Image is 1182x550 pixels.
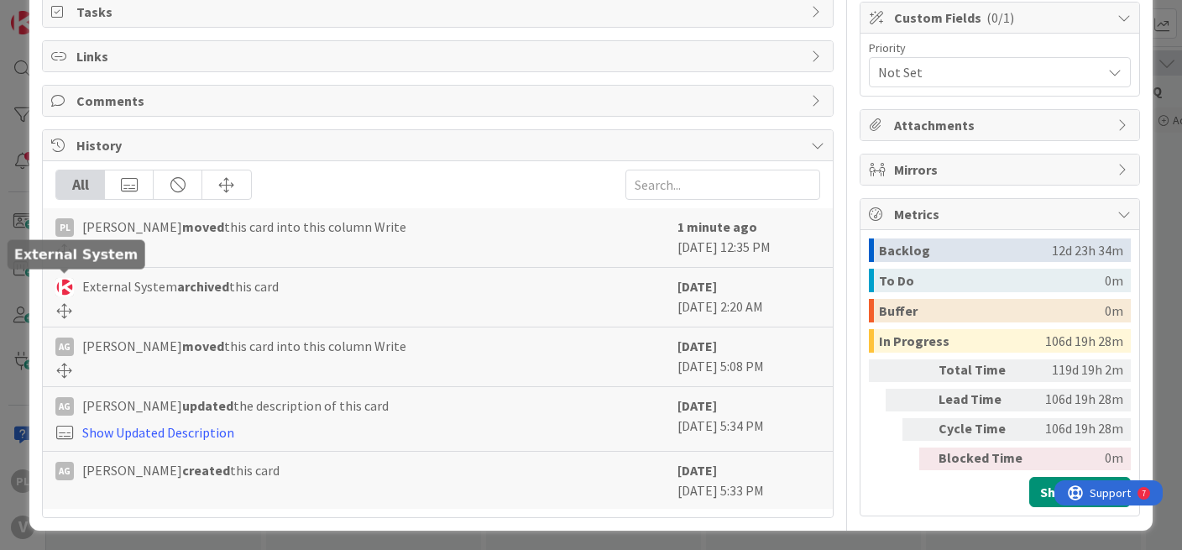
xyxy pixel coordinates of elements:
[1029,477,1131,507] button: Show Details
[677,395,820,443] div: [DATE] 5:34 PM
[76,135,803,155] span: History
[1105,269,1123,292] div: 0m
[82,217,406,237] span: [PERSON_NAME] this card into this column Write
[894,160,1109,180] span: Mirrors
[677,338,717,354] b: [DATE]
[82,336,406,356] span: [PERSON_NAME] this card into this column Write
[1052,238,1123,262] div: 12d 23h 34m
[55,338,74,356] div: AG
[1045,329,1123,353] div: 106d 19h 28m
[82,276,279,296] span: External System this card
[56,170,105,199] div: All
[894,204,1109,224] span: Metrics
[76,2,803,22] span: Tasks
[894,115,1109,135] span: Attachments
[55,218,74,237] div: PL
[939,418,1031,441] div: Cycle Time
[1105,299,1123,322] div: 0m
[1038,389,1123,411] div: 106d 19h 28m
[1038,359,1123,382] div: 119d 19h 2m
[677,278,717,295] b: [DATE]
[894,8,1109,28] span: Custom Fields
[986,9,1014,26] span: ( 0/1 )
[82,424,234,441] a: Show Updated Description
[677,276,820,318] div: [DATE] 2:20 AM
[182,397,233,414] b: updated
[677,397,717,414] b: [DATE]
[625,170,820,200] input: Search...
[55,462,74,480] div: AG
[55,278,74,296] img: ES
[182,338,224,354] b: moved
[939,448,1031,470] div: Blocked Time
[76,91,803,111] span: Comments
[878,60,1093,84] span: Not Set
[677,217,820,259] div: [DATE] 12:35 PM
[869,42,1131,54] div: Priority
[55,397,74,416] div: AG
[182,462,230,479] b: created
[1038,418,1123,441] div: 106d 19h 28m
[76,46,803,66] span: Links
[879,269,1105,292] div: To Do
[879,299,1105,322] div: Buffer
[82,395,389,416] span: [PERSON_NAME] the description of this card
[677,462,717,479] b: [DATE]
[182,218,224,235] b: moved
[177,278,229,295] b: archived
[82,460,280,480] span: [PERSON_NAME] this card
[677,218,757,235] b: 1 minute ago
[35,3,76,23] span: Support
[939,389,1031,411] div: Lead Time
[14,246,139,262] h5: External System
[87,7,92,20] div: 7
[879,329,1045,353] div: In Progress
[879,238,1052,262] div: Backlog
[677,336,820,378] div: [DATE] 5:08 PM
[677,460,820,500] div: [DATE] 5:33 PM
[939,359,1031,382] div: Total Time
[1038,448,1123,470] div: 0m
